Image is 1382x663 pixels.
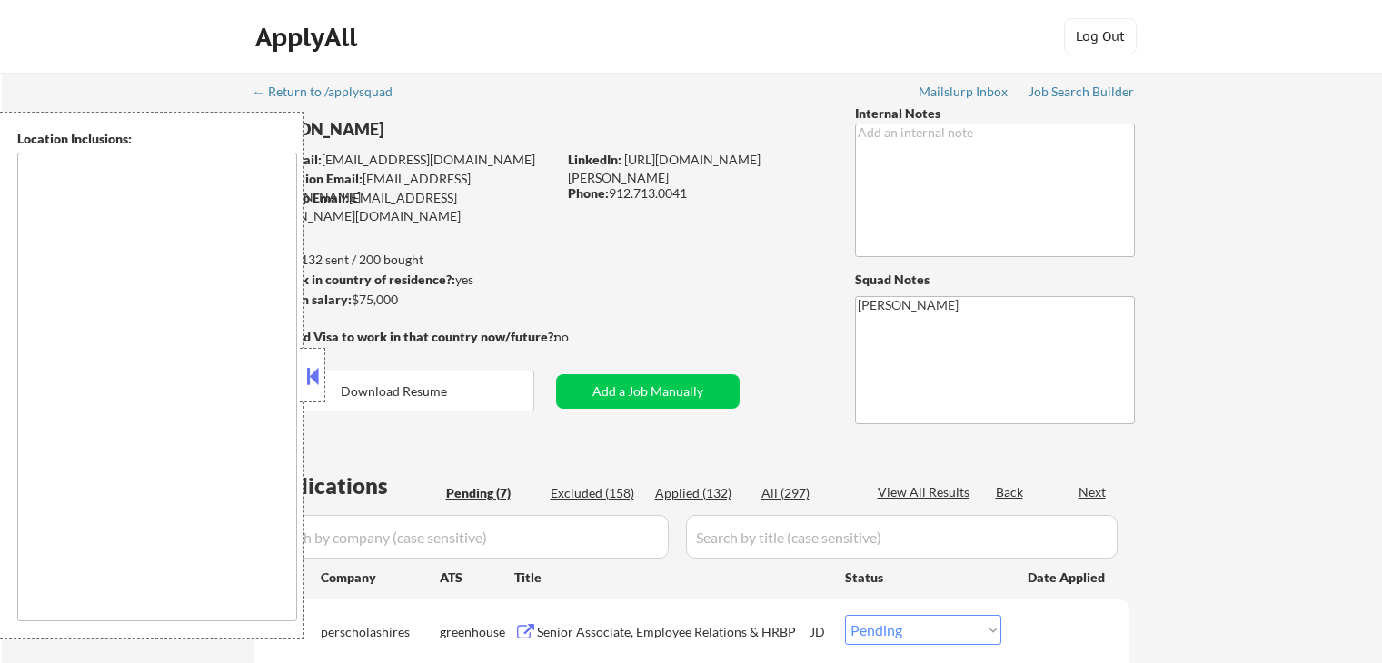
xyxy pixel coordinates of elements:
[254,189,556,224] div: [EMAIL_ADDRESS][PERSON_NAME][DOMAIN_NAME]
[446,484,537,502] div: Pending (7)
[568,152,761,185] a: [URL][DOMAIN_NAME][PERSON_NAME]
[254,291,556,309] div: $75,000
[321,569,440,587] div: Company
[1079,483,1108,501] div: Next
[254,272,455,287] strong: Can work in country of residence?:
[919,85,1009,98] div: Mailslurp Inbox
[568,185,609,201] strong: Phone:
[845,560,1001,593] div: Status
[761,484,852,502] div: All (297)
[254,271,551,289] div: yes
[554,328,606,346] div: no
[919,84,1009,103] a: Mailslurp Inbox
[537,623,811,641] div: Senior Associate, Employee Relations & HRBP
[878,483,975,501] div: View All Results
[855,104,1135,123] div: Internal Notes
[556,374,740,409] button: Add a Job Manually
[996,483,1025,501] div: Back
[440,569,514,587] div: ATS
[254,251,556,269] div: 132 sent / 200 bought
[255,151,556,169] div: [EMAIL_ADDRESS][DOMAIN_NAME]
[260,475,440,497] div: Applications
[1064,18,1137,54] button: Log Out
[568,184,825,203] div: 912.713.0041
[255,170,556,205] div: [EMAIL_ADDRESS][DOMAIN_NAME]
[321,623,440,641] div: perscholashires
[254,371,534,411] button: Download Resume
[253,84,410,103] a: ← Return to /applysquad
[254,329,557,344] strong: Will need Visa to work in that country now/future?:
[1028,569,1108,587] div: Date Applied
[260,515,669,559] input: Search by company (case sensitive)
[686,515,1118,559] input: Search by title (case sensitive)
[855,271,1135,289] div: Squad Notes
[655,484,746,502] div: Applied (132)
[514,569,828,587] div: Title
[17,130,297,148] div: Location Inclusions:
[810,615,828,648] div: JD
[1029,85,1135,98] div: Job Search Builder
[568,152,621,167] strong: LinkedIn:
[440,623,514,641] div: greenhouse
[255,22,363,53] div: ApplyAll
[253,85,410,98] div: ← Return to /applysquad
[254,118,628,141] div: [PERSON_NAME]
[551,484,641,502] div: Excluded (158)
